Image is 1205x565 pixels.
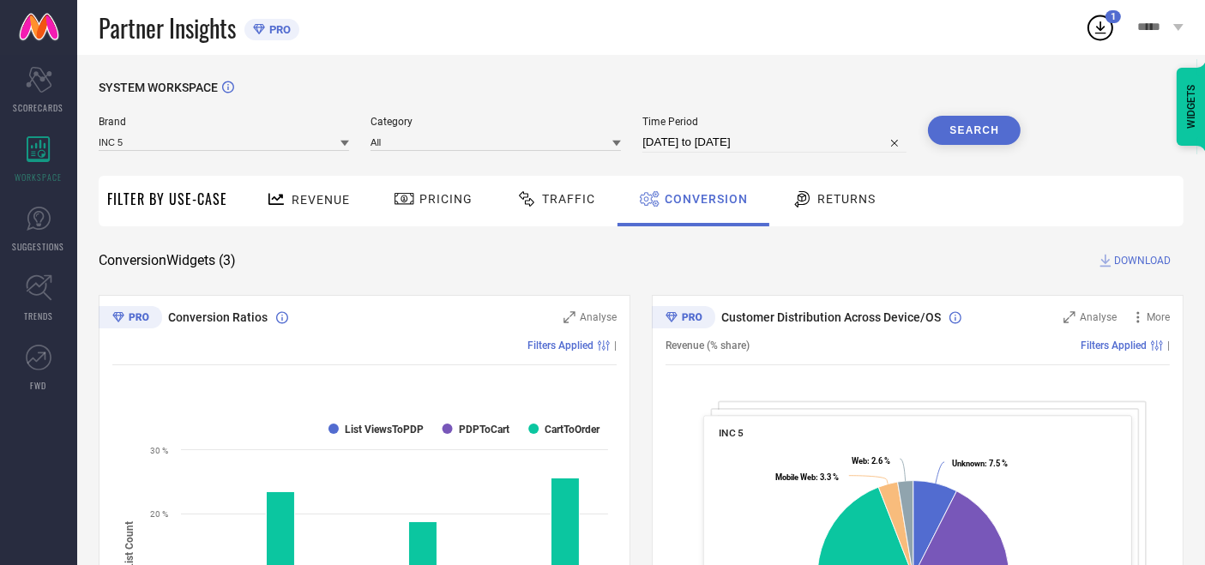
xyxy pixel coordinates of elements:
span: Traffic [542,192,595,206]
span: Customer Distribution Across Device/OS [721,310,941,324]
span: | [614,340,617,352]
span: Analyse [1080,311,1117,323]
span: Time Period [642,116,907,128]
span: Filter By Use-Case [107,189,227,209]
span: FWD [31,379,47,392]
text: CartToOrder [545,424,600,436]
text: PDPToCart [459,424,509,436]
span: Brand [99,116,349,128]
span: Conversion Widgets ( 3 ) [99,252,236,269]
text: : 7.5 % [952,459,1008,468]
input: Select time period [642,132,907,153]
span: Conversion [665,192,748,206]
text: : 3.3 % [775,472,839,482]
span: Filters Applied [527,340,593,352]
span: TRENDS [24,310,53,322]
svg: Zoom [563,311,575,323]
span: Conversion Ratios [168,310,268,324]
tspan: Unknown [952,459,985,468]
span: Returns [817,192,876,206]
tspan: Mobile Web [775,472,816,482]
span: WORKSPACE [15,171,63,183]
span: Analyse [580,311,617,323]
span: SYSTEM WORKSPACE [99,81,218,94]
span: Revenue (% share) [666,340,750,352]
span: INC 5 [719,427,744,439]
span: Revenue [292,193,350,207]
text: 30 % [150,446,168,455]
span: DOWNLOAD [1114,252,1171,269]
svg: Zoom [1063,311,1075,323]
text: List ViewsToPDP [345,424,424,436]
button: Search [928,116,1021,145]
tspan: Web [853,456,868,466]
span: Partner Insights [99,10,236,45]
span: SUGGESTIONS [13,240,65,253]
span: Pricing [419,192,473,206]
text: : 2.6 % [853,456,891,466]
span: 1 [1111,11,1116,22]
div: Premium [99,306,162,332]
span: PRO [265,23,291,36]
span: SCORECARDS [14,101,64,114]
span: More [1147,311,1170,323]
span: Filters Applied [1081,340,1147,352]
div: Open download list [1085,12,1116,43]
span: | [1167,340,1170,352]
text: 20 % [150,509,168,519]
span: Category [371,116,621,128]
div: Premium [652,306,715,332]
